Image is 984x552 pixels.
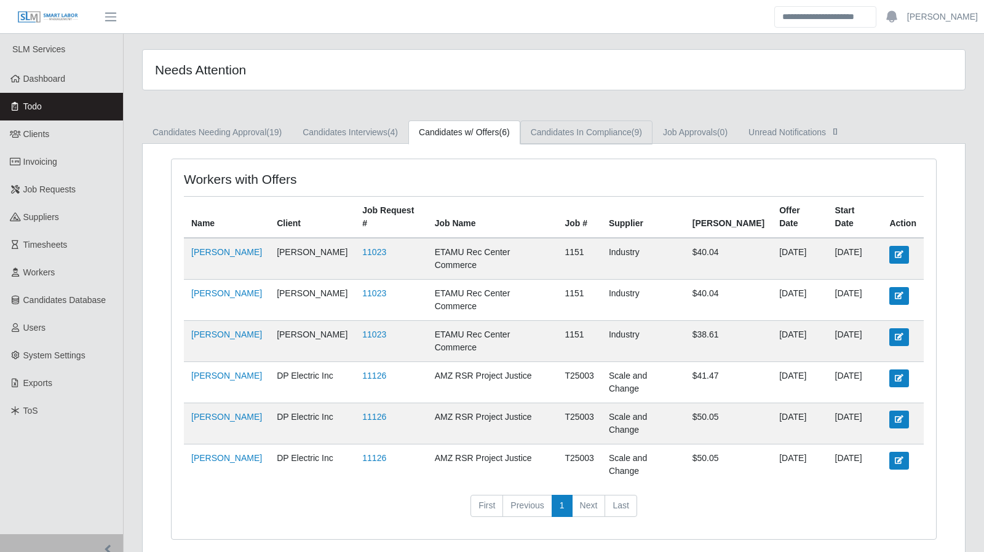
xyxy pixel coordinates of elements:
[772,444,827,486] td: [DATE]
[557,362,601,403] td: T25003
[23,267,55,277] span: Workers
[828,321,883,362] td: [DATE]
[23,157,57,167] span: Invoicing
[362,453,386,463] a: 11126
[292,120,408,144] a: Candidates Interviews
[362,288,386,298] a: 11023
[362,329,386,339] a: 11023
[499,127,510,137] span: (6)
[184,172,482,187] h4: Workers with Offers
[17,10,79,24] img: SLM Logo
[772,238,827,280] td: [DATE]
[828,238,883,280] td: [DATE]
[520,120,653,144] a: Candidates In Compliance
[772,321,827,362] td: [DATE]
[601,197,685,239] th: Supplier
[269,197,355,239] th: Client
[269,444,355,486] td: DP Electric Inc
[191,329,262,339] a: [PERSON_NAME]
[685,403,772,444] td: $50.05
[23,240,68,250] span: Timesheets
[601,362,685,403] td: Scale and Change
[362,247,386,257] a: 11023
[774,6,876,28] input: Search
[23,406,38,416] span: ToS
[772,197,827,239] th: Offer Date
[269,280,355,321] td: [PERSON_NAME]
[269,403,355,444] td: DP Electric Inc
[601,321,685,362] td: Industry
[828,197,883,239] th: Start Date
[427,238,558,280] td: ETAMU Rec Center Commerce
[882,197,924,239] th: Action
[269,321,355,362] td: [PERSON_NAME]
[269,238,355,280] td: [PERSON_NAME]
[829,126,841,136] span: []
[427,362,558,403] td: AMZ RSR Project Justice
[427,403,558,444] td: AMZ RSR Project Justice
[427,280,558,321] td: ETAMU Rec Center Commerce
[828,280,883,321] td: [DATE]
[23,184,76,194] span: Job Requests
[738,120,852,144] a: Unread Notifications
[828,444,883,486] td: [DATE]
[408,120,520,144] a: Candidates w/ Offers
[362,371,386,380] a: 11126
[12,44,65,54] span: SLM Services
[907,10,978,23] a: [PERSON_NAME]
[772,362,827,403] td: [DATE]
[23,212,59,222] span: Suppliers
[557,280,601,321] td: 1151
[23,295,106,305] span: Candidates Database
[427,321,558,362] td: ETAMU Rec Center Commerce
[266,127,282,137] span: (19)
[685,238,772,280] td: $40.04
[828,362,883,403] td: [DATE]
[601,444,685,486] td: Scale and Change
[184,495,924,527] nav: pagination
[557,403,601,444] td: T25003
[772,280,827,321] td: [DATE]
[653,120,738,144] a: Job Approvals
[23,74,66,84] span: Dashboard
[685,444,772,486] td: $50.05
[601,238,685,280] td: Industry
[427,444,558,486] td: AMZ RSR Project Justice
[828,403,883,444] td: [DATE]
[362,412,386,422] a: 11126
[717,127,728,137] span: (0)
[191,371,262,380] a: [PERSON_NAME]
[142,120,292,144] a: Candidates Needing Approval
[685,280,772,321] td: $40.04
[601,403,685,444] td: Scale and Change
[191,288,262,298] a: [PERSON_NAME]
[427,197,558,239] th: Job Name
[632,127,642,137] span: (9)
[557,321,601,362] td: 1151
[685,321,772,362] td: $38.61
[191,453,262,463] a: [PERSON_NAME]
[552,495,573,517] a: 1
[23,101,42,111] span: Todo
[601,280,685,321] td: Industry
[772,403,827,444] td: [DATE]
[557,238,601,280] td: 1151
[557,197,601,239] th: Job #
[557,444,601,486] td: T25003
[184,197,269,239] th: Name
[23,378,52,388] span: Exports
[355,197,427,239] th: Job Request #
[269,362,355,403] td: DP Electric Inc
[155,62,477,77] h4: Needs Attention
[685,197,772,239] th: [PERSON_NAME]
[23,350,85,360] span: System Settings
[387,127,398,137] span: (4)
[685,362,772,403] td: $41.47
[191,412,262,422] a: [PERSON_NAME]
[191,247,262,257] a: [PERSON_NAME]
[23,323,46,333] span: Users
[23,129,50,139] span: Clients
